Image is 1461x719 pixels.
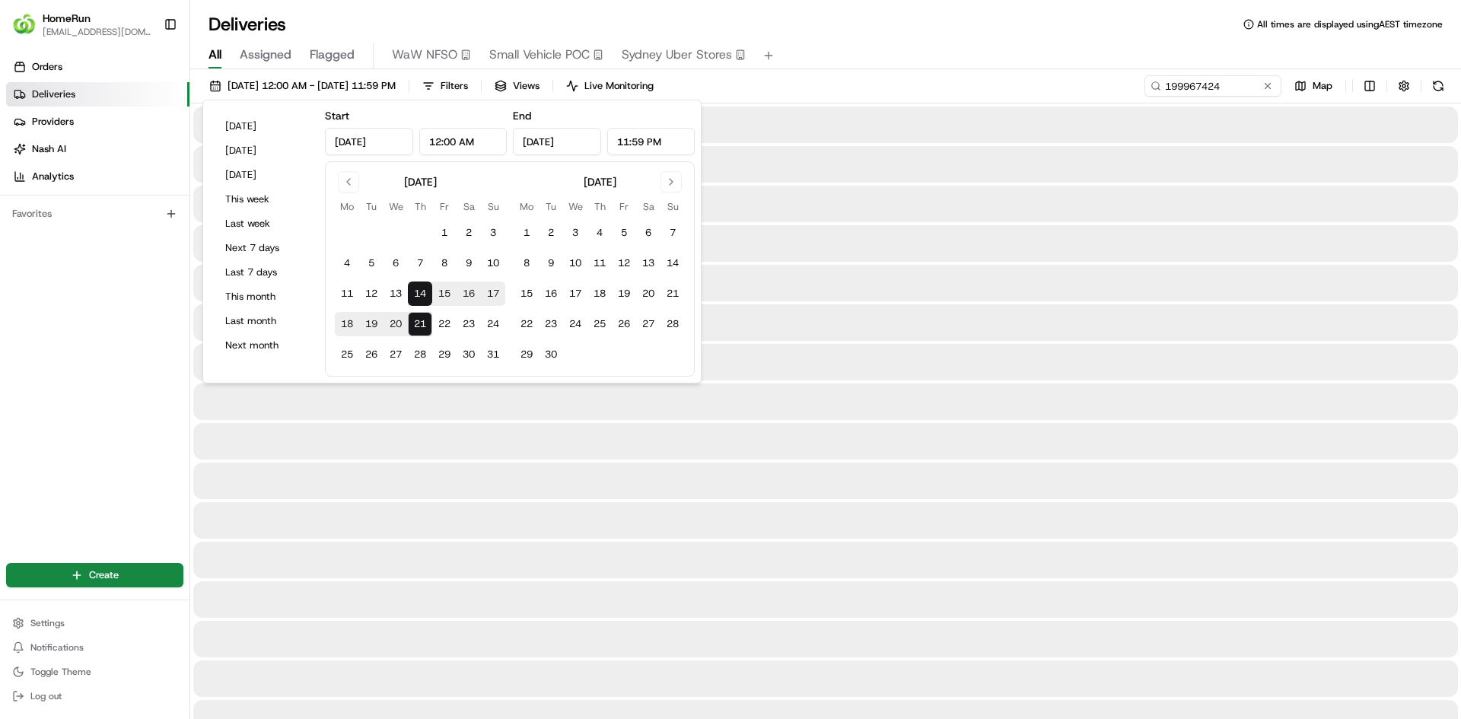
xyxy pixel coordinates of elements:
[6,563,183,587] button: Create
[514,342,539,367] button: 29
[6,82,189,107] a: Deliveries
[218,116,310,137] button: [DATE]
[587,221,612,245] button: 4
[384,312,408,336] button: 20
[359,199,384,215] th: Tuesday
[419,128,508,155] input: Time
[129,222,141,234] div: 💻
[123,215,250,242] a: 💻API Documentation
[1144,75,1281,97] input: Type to search
[457,342,481,367] button: 30
[607,128,695,155] input: Time
[408,251,432,275] button: 7
[514,199,539,215] th: Monday
[335,251,359,275] button: 4
[6,137,189,161] a: Nash AI
[563,251,587,275] button: 10
[32,142,66,156] span: Nash AI
[144,221,244,236] span: API Documentation
[6,164,189,189] a: Analytics
[335,312,359,336] button: 18
[218,140,310,161] button: [DATE]
[432,199,457,215] th: Friday
[408,312,432,336] button: 21
[636,312,660,336] button: 27
[660,171,682,192] button: Go to next month
[539,251,563,275] button: 9
[240,46,291,64] span: Assigned
[488,75,546,97] button: Views
[218,164,310,186] button: [DATE]
[335,342,359,367] button: 25
[208,12,286,37] h1: Deliveries
[612,282,636,306] button: 19
[338,171,359,192] button: Go to previous month
[202,75,403,97] button: [DATE] 12:00 AM - [DATE] 11:59 PM
[660,312,685,336] button: 28
[384,282,408,306] button: 13
[12,12,37,37] img: HomeRun
[228,79,396,93] span: [DATE] 12:00 AM - [DATE] 11:59 PM
[6,637,183,658] button: Notifications
[1288,75,1339,97] button: Map
[481,251,505,275] button: 10
[52,161,193,173] div: We're available if you need us!
[457,199,481,215] th: Saturday
[408,282,432,306] button: 14
[513,109,531,122] label: End
[30,666,91,678] span: Toggle Theme
[559,75,660,97] button: Live Monitoring
[15,222,27,234] div: 📗
[6,661,183,682] button: Toggle Theme
[612,221,636,245] button: 5
[384,342,408,367] button: 27
[587,199,612,215] th: Thursday
[636,199,660,215] th: Saturday
[636,282,660,306] button: 20
[432,312,457,336] button: 22
[30,617,65,629] span: Settings
[218,310,310,332] button: Last month
[43,26,151,38] button: [EMAIL_ADDRESS][DOMAIN_NAME]
[89,568,119,582] span: Create
[513,128,601,155] input: Date
[481,221,505,245] button: 3
[587,312,612,336] button: 25
[218,237,310,259] button: Next 7 days
[6,686,183,707] button: Log out
[15,15,46,46] img: Nash
[218,213,310,234] button: Last week
[415,75,475,97] button: Filters
[6,110,189,134] a: Providers
[30,690,62,702] span: Log out
[218,335,310,356] button: Next month
[325,128,413,155] input: Date
[335,199,359,215] th: Monday
[43,11,91,26] button: HomeRun
[384,199,408,215] th: Wednesday
[612,312,636,336] button: 26
[6,6,158,43] button: HomeRunHomeRun[EMAIL_ADDRESS][DOMAIN_NAME]
[432,221,457,245] button: 1
[30,221,116,236] span: Knowledge Base
[218,262,310,283] button: Last 7 days
[1257,18,1443,30] span: All times are displayed using AEST timezone
[660,282,685,306] button: 21
[514,221,539,245] button: 1
[151,258,184,269] span: Pylon
[612,251,636,275] button: 12
[9,215,123,242] a: 📗Knowledge Base
[514,251,539,275] button: 8
[587,282,612,306] button: 18
[622,46,732,64] span: Sydney Uber Stores
[408,342,432,367] button: 28
[310,46,355,64] span: Flagged
[40,98,251,114] input: Clear
[30,641,84,654] span: Notifications
[359,342,384,367] button: 26
[587,251,612,275] button: 11
[392,46,457,64] span: WaW NFSO
[359,312,384,336] button: 19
